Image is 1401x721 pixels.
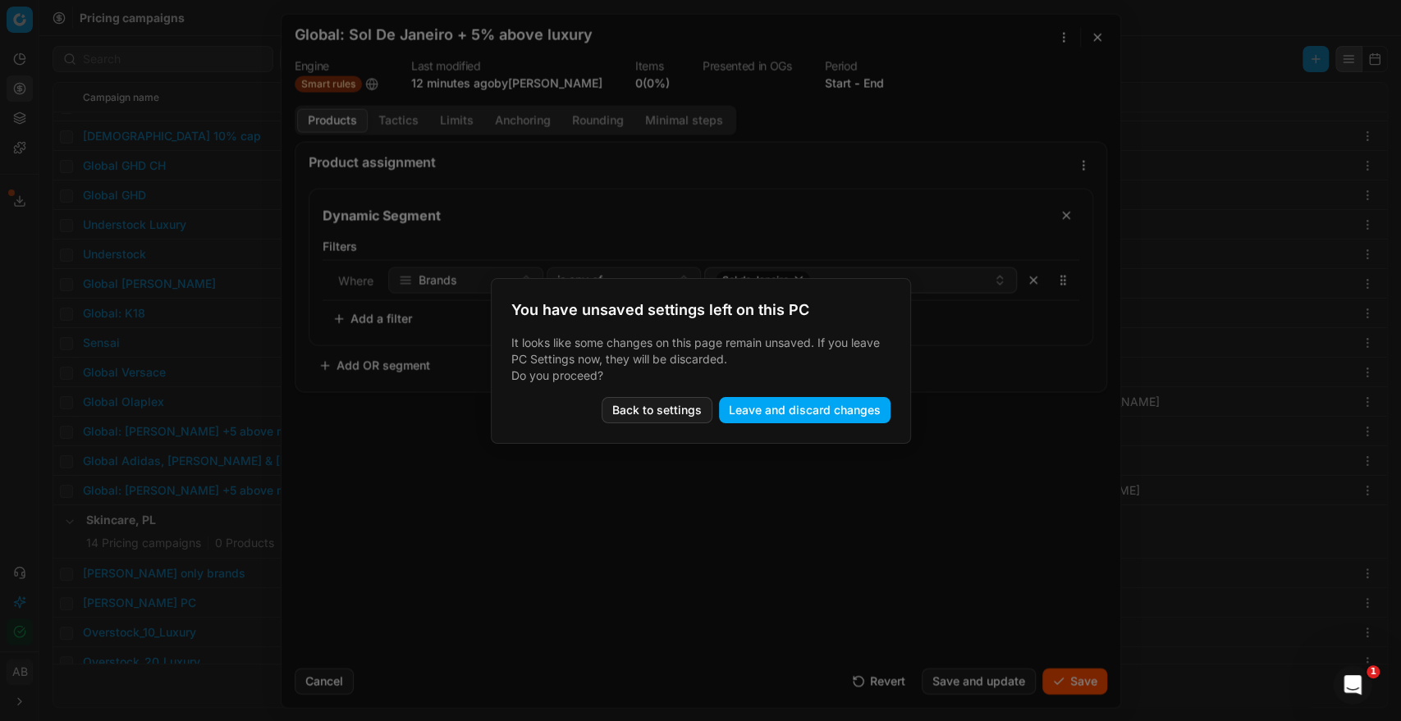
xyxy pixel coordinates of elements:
button: Leave and discard changes [719,397,891,423]
span: 1 [1367,665,1380,678]
span: It looks like some changes on this page remain unsaved. If you leave PC Settings now, they will b... [511,335,880,382]
iframe: Intercom live chat [1333,665,1372,705]
h2: You have unsaved settings left on this PC [511,299,891,322]
button: Back to settings [602,397,712,423]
